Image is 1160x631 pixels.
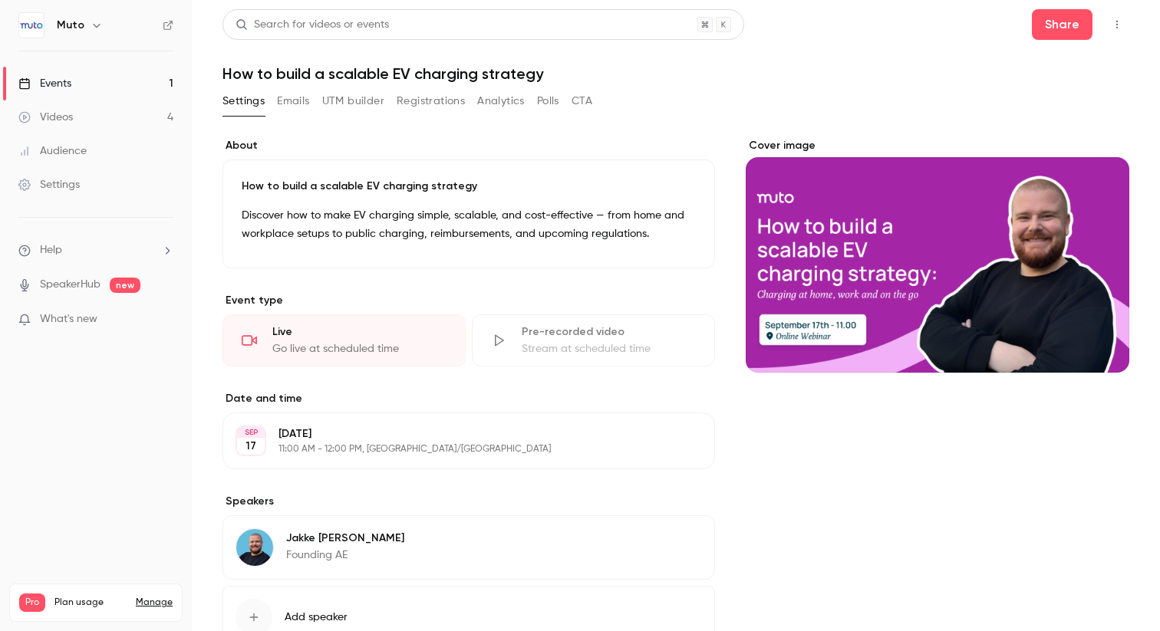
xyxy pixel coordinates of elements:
[54,596,127,609] span: Plan usage
[322,89,384,113] button: UTM builder
[155,313,173,327] iframe: Noticeable Trigger
[277,89,309,113] button: Emails
[40,277,101,293] a: SpeakerHub
[397,89,465,113] button: Registrations
[40,311,97,327] span: What's new
[537,89,559,113] button: Polls
[242,206,696,243] p: Discover how to make EV charging simple, scalable, and cost-effective — from home and workplace s...
[40,242,62,258] span: Help
[222,64,1129,83] h1: How to build a scalable EV charging strategy
[110,278,140,293] span: new
[477,89,525,113] button: Analytics
[237,427,265,438] div: SEP
[18,110,73,125] div: Videos
[286,531,404,546] p: Jakke [PERSON_NAME]
[242,179,696,194] p: How to build a scalable EV charging strategy
[278,443,634,455] p: 11:00 AM - 12:00 PM, [GEOGRAPHIC_DATA]/[GEOGRAPHIC_DATA]
[18,242,173,258] li: help-dropdown-opener
[246,439,256,454] p: 17
[18,177,80,192] div: Settings
[222,494,715,509] label: Speakers
[746,138,1129,153] label: Cover image
[278,426,634,442] p: [DATE]
[236,529,273,566] img: Jakke Van Daele
[746,138,1129,373] section: Cover image
[57,18,84,33] h6: Muto
[222,391,715,406] label: Date and time
[222,89,265,113] button: Settings
[472,314,715,366] div: Pre-recorded videoStream at scheduled time
[19,13,44,38] img: Muto
[18,76,71,91] div: Events
[522,324,696,340] div: Pre-recorded video
[19,593,45,612] span: Pro
[272,324,447,340] div: Live
[222,314,466,366] div: LiveGo live at scheduled time
[1032,9,1092,40] button: Share
[272,341,447,357] div: Go live at scheduled time
[18,143,87,159] div: Audience
[286,547,404,563] p: Founding AE
[136,596,173,609] a: Manage
[222,138,715,153] label: About
[572,89,592,113] button: CTA
[222,515,715,580] div: Jakke Van DaeleJakke [PERSON_NAME]Founding AE
[285,610,348,625] span: Add speaker
[522,341,696,357] div: Stream at scheduled time
[236,17,389,33] div: Search for videos or events
[222,293,715,308] p: Event type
